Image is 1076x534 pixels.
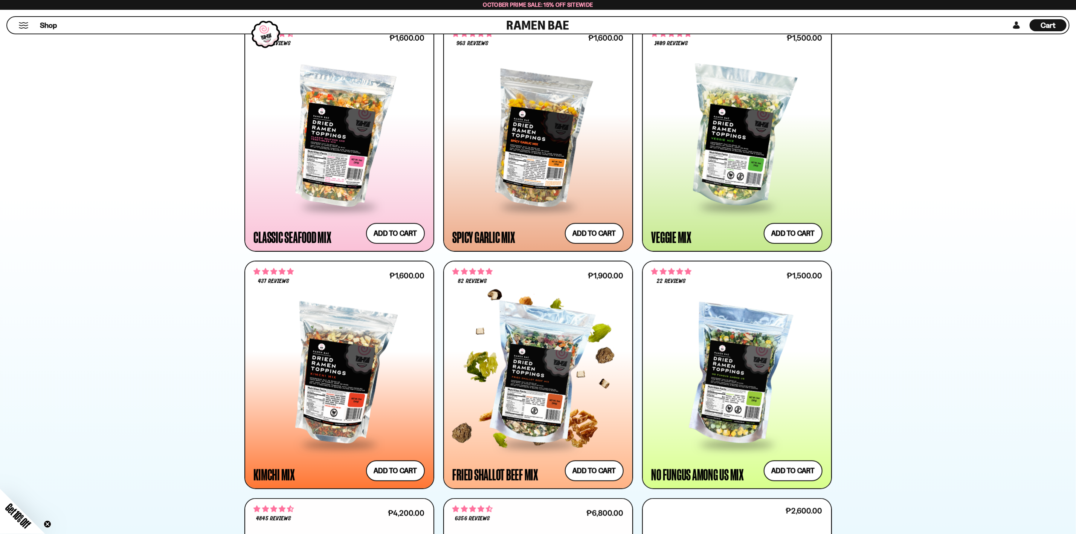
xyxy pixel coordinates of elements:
span: 6356 reviews [455,516,490,522]
a: Shop [40,19,57,31]
span: 4845 reviews [256,516,291,522]
button: Add to cart [764,461,823,481]
span: 2831 reviews [256,41,290,47]
a: 4.83 stars 82 reviews ₱1,900.00 Fried Shallot Beef Mix Add to cart [443,261,633,490]
span: 1409 reviews [655,41,688,47]
a: 4.82 stars 22 reviews ₱1,500.00 No Fungus Among Us Mix Add to cart [642,261,832,490]
span: Get 10% Off [3,501,33,531]
div: ₱1,900.00 [588,272,623,279]
span: 22 reviews [657,278,685,285]
button: Add to cart [764,223,823,244]
div: Kimchi Mix [254,468,295,481]
div: Spicy Garlic Mix [453,230,515,244]
span: 4.63 stars [453,504,493,514]
a: 4.75 stars 963 reviews ₱1,600.00 Spicy Garlic Mix Add to cart [443,23,633,252]
span: Cart [1041,21,1056,30]
div: ₱1,600.00 [389,34,424,41]
a: 4.68 stars 2831 reviews ₱1,600.00 Classic Seafood Mix Add to cart [244,23,434,252]
div: ₱4,200.00 [388,510,424,517]
span: 4.82 stars [652,267,691,277]
div: ₱1,500.00 [787,272,822,279]
div: ₱6,800.00 [586,510,623,517]
span: 963 reviews [456,41,488,47]
button: Add to cart [366,461,425,481]
div: Veggie Mix [652,230,692,244]
button: Add to cart [366,223,425,244]
div: ₱1,500.00 [787,34,822,41]
div: ₱1,600.00 [389,272,424,279]
div: Classic Seafood Mix [254,230,331,244]
span: 4.71 stars [254,504,294,514]
span: 4.83 stars [453,267,493,277]
button: Mobile Menu Trigger [18,22,29,29]
span: 4.76 stars [254,267,294,277]
div: ₱2,600.00 [786,507,822,514]
button: Close teaser [44,520,51,528]
button: Add to cart [565,461,624,481]
div: No Fungus Among Us Mix [652,468,744,481]
button: Add to cart [565,223,624,244]
span: October Prime Sale: 15% off Sitewide [483,1,593,8]
div: Fried Shallot Beef Mix [453,468,539,481]
a: 4.76 stars 1409 reviews ₱1,500.00 Veggie Mix Add to cart [642,23,832,252]
span: Shop [40,20,57,31]
div: ₱1,600.00 [588,34,623,41]
span: 437 reviews [258,278,289,285]
span: 82 reviews [458,278,487,285]
a: 4.76 stars 437 reviews ₱1,600.00 Kimchi Mix Add to cart [244,261,434,490]
div: Cart [1030,17,1067,34]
